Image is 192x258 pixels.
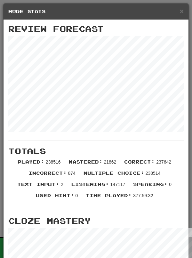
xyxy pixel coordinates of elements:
li: 874 [25,170,80,181]
li: 238514 [80,170,165,181]
li: 2 [14,181,68,192]
h5: More Stats [8,8,184,15]
span: Used Hint : [36,193,74,198]
h3: Cloze Mastery [8,217,184,225]
button: Close [180,8,184,14]
span: Played : [18,159,44,165]
span: Time Played : [86,193,132,198]
h3: Totals [8,147,184,155]
span: Text Input : [17,181,60,187]
span: Incorrect : [28,170,67,176]
span: Speaking : [133,181,168,187]
span: Correct : [124,159,155,165]
li: 0 [130,181,176,192]
li: 377:59:32 [83,192,158,204]
li: 238516 [14,159,66,170]
span: Mastered : [69,159,103,165]
span: Multiple Choice : [84,170,144,176]
h3: Review Forecast [8,25,184,33]
li: 147117 [68,181,130,192]
li: 237642 [121,159,176,170]
span: × [180,7,184,15]
li: 0 [33,192,83,204]
li: 21862 [66,159,121,170]
span: Listening : [71,181,109,187]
